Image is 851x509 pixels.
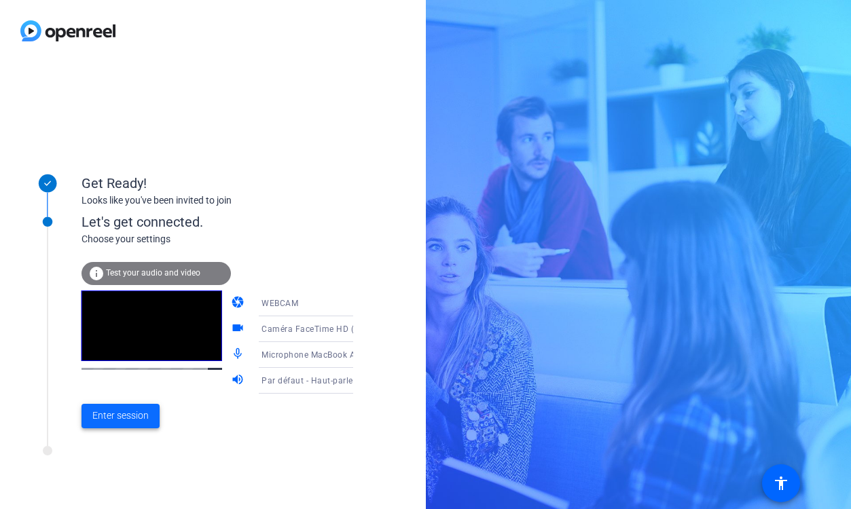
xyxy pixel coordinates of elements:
mat-icon: camera [231,295,247,312]
span: Test your audio and video [106,268,200,278]
mat-icon: accessibility [773,475,789,491]
div: Looks like you've been invited to join [82,193,353,208]
div: Get Ready! [82,173,353,193]
button: Enter session [82,404,160,428]
mat-icon: videocam [231,321,247,337]
span: Enter session [92,409,149,423]
span: Par défaut - Haut-parleurs MacBook Air (Built-in) [261,375,454,385]
span: Microphone MacBook Air (Built-in) [261,349,397,360]
div: Choose your settings [82,232,381,246]
mat-icon: volume_up [231,373,247,389]
span: Caméra FaceTime HD (5B00:3AA6) [261,323,401,334]
div: Let's get connected. [82,212,381,232]
mat-icon: info [88,265,105,282]
span: WEBCAM [261,299,298,308]
mat-icon: mic_none [231,347,247,363]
